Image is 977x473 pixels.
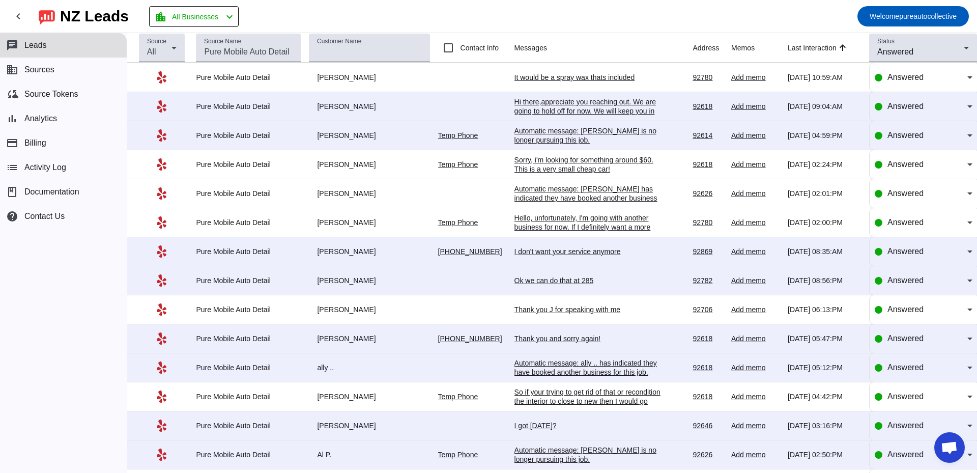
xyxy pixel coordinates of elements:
mat-icon: location_city [155,11,167,23]
div: [PERSON_NAME] [309,334,429,343]
mat-icon: list [6,161,18,174]
div: Automatic message: [PERSON_NAME] is no longer pursuing this job. [514,446,667,464]
div: [PERSON_NAME] [309,73,429,82]
mat-label: Status [877,38,895,45]
div: [PERSON_NAME] [309,131,429,140]
mat-icon: Yelp [156,216,168,229]
th: Address [693,33,731,63]
span: All Businesses [172,10,218,24]
mat-icon: Yelp [156,361,168,374]
div: [PERSON_NAME] [309,102,429,111]
span: Answered [887,218,924,227]
div: 92618 [693,334,723,343]
mat-icon: Yelp [156,100,168,113]
span: Sources [24,65,54,74]
div: Pure Mobile Auto Detail [196,305,301,314]
div: [DATE] 03:16:PM [788,421,861,430]
span: Source Tokens [24,90,78,99]
mat-icon: chevron_left [223,11,236,23]
th: Memos [731,33,788,63]
div: [DATE] 04:42:PM [788,392,861,401]
div: [DATE] 02:00:PM [788,218,861,227]
div: Add memo [731,218,780,227]
img: logo [39,8,55,25]
span: Answered [887,363,924,372]
a: Temp Phone [438,160,478,169]
span: Analytics [24,114,57,123]
div: Automatic message: ally .. has indicated they have booked another business for this job. [514,358,667,377]
mat-icon: Yelp [156,71,168,84]
div: Pure Mobile Auto Detail [196,218,301,227]
div: Add memo [731,305,780,314]
div: So if your trying to get rid of that or recondition the interior to close to new then I would go ... [514,387,667,415]
a: Temp Phone [438,451,478,459]
div: [PERSON_NAME] [309,218,429,227]
mat-icon: Yelp [156,332,168,345]
div: Pure Mobile Auto Detail [196,334,301,343]
span: Answered [887,276,924,285]
div: I don't want your service anymore [514,247,667,256]
span: All [147,47,156,56]
div: [DATE] 02:50:PM [788,450,861,459]
mat-icon: Yelp [156,245,168,258]
mat-icon: business [6,64,18,76]
mat-label: Source [147,38,166,45]
div: Add memo [731,247,780,256]
div: [PERSON_NAME] [309,276,429,285]
div: Pure Mobile Auto Detail [196,450,301,459]
span: Answered [887,189,924,198]
mat-label: Customer Name [317,38,361,45]
mat-icon: Yelp [156,158,168,171]
th: Messages [514,33,693,63]
span: Answered [887,73,924,81]
div: Pure Mobile Auto Detail [196,189,301,198]
div: Automatic message: [PERSON_NAME] is no longer pursuing this job. [514,126,667,145]
span: Answered [887,131,924,140]
div: [DATE] 10:59:AM [788,73,861,82]
div: [DATE] 05:47:PM [788,334,861,343]
span: Answered [887,247,924,256]
span: Answered [887,334,924,343]
div: 92706 [693,305,723,314]
span: Answered [887,102,924,110]
div: 92780 [693,73,723,82]
div: 92618 [693,392,723,401]
div: 92626 [693,450,723,459]
a: [PHONE_NUMBER] [438,247,502,256]
span: Documentation [24,187,79,197]
label: Contact Info [458,43,499,53]
div: Thank you J for speaking with me [514,305,667,314]
div: [DATE] 09:04:AM [788,102,861,111]
div: [PERSON_NAME] [309,392,429,401]
div: 92869 [693,247,723,256]
div: NZ Leads [60,9,129,23]
mat-icon: chevron_left [12,10,24,22]
a: Temp Phone [438,393,478,401]
div: 92626 [693,189,723,198]
div: [PERSON_NAME] [309,421,429,430]
button: Welcomepureautocollective [857,6,969,26]
mat-icon: Yelp [156,449,168,461]
span: Activity Log [24,163,66,172]
mat-icon: payment [6,137,18,149]
div: Pure Mobile Auto Detail [196,421,301,430]
div: [DATE] 02:01:PM [788,189,861,198]
div: Add memo [731,276,780,285]
div: 92614 [693,131,723,140]
div: Pure Mobile Auto Detail [196,392,301,401]
mat-icon: Yelp [156,303,168,316]
div: ally .. [309,363,429,372]
div: Last Interaction [788,43,837,53]
span: Answered [887,160,924,169]
span: pureautocollective [870,9,957,23]
div: Add memo [731,392,780,401]
span: Answered [877,47,913,56]
div: Add memo [731,450,780,459]
div: [PERSON_NAME] [309,247,429,256]
div: Add memo [731,421,780,430]
div: [DATE] 04:59:PM [788,131,861,140]
div: [DATE] 08:56:PM [788,276,861,285]
div: [DATE] 08:35:AM [788,247,861,256]
div: Add memo [731,102,780,111]
div: [PERSON_NAME] [309,189,429,198]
